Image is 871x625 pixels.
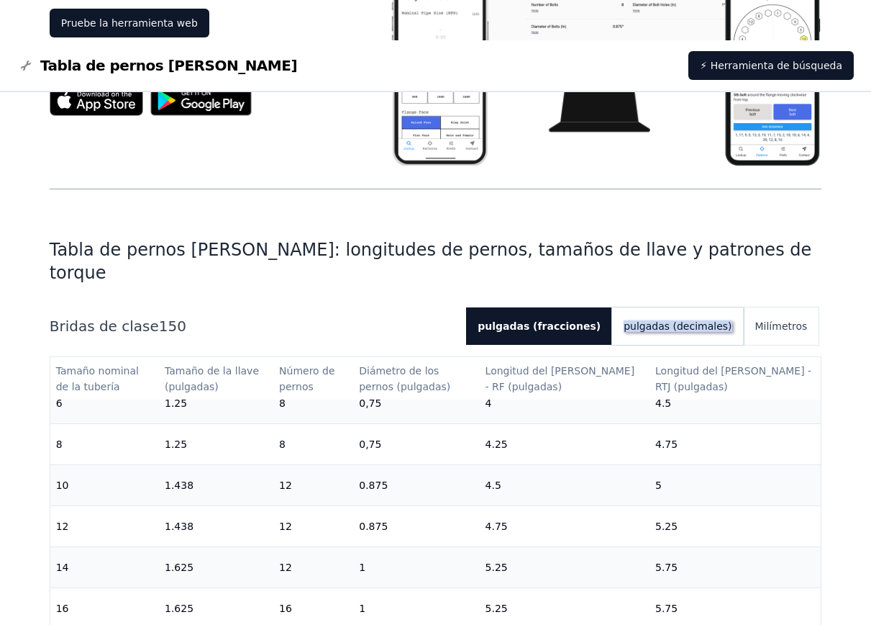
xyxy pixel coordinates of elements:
font: 16 [56,603,69,614]
font: 12 [279,480,292,491]
font: 1.25 [165,397,187,409]
a: ⚡ Herramienta de búsqueda [688,51,854,80]
font: 150 [159,318,186,335]
font: 8 [279,439,286,450]
font: 8 [56,439,63,450]
th: Longitud del perno - RTJ (pulgadas) [649,357,821,400]
th: Tamaño nominal de la tubería [50,357,159,400]
font: 6 [56,397,63,409]
button: pulgadas (fracciones) [466,307,612,345]
font: 0.875 [359,480,388,491]
th: Diámetro de los pernos (pulgadas) [353,357,479,400]
font: 1.438 [165,521,193,532]
th: Tamaño de la llave (pulgadas) [159,357,273,400]
button: pulgadas (decimales) [612,307,743,345]
font: Tabla de pernos [PERSON_NAME]: longitudes de pernos, tamaños de llave y patrones de torque [50,240,812,283]
font: Diámetro de los pernos (pulgadas) [359,365,450,392]
font: 5.25 [485,603,508,614]
button: Milímetros [744,307,819,345]
font: 5 [655,480,662,491]
font: Bridas de clase [50,318,159,335]
font: Longitud del [PERSON_NAME] - RF (pulgadas) [485,365,638,392]
font: 4 [485,397,492,409]
font: 12 [279,562,292,573]
font: 16 [279,603,292,614]
font: Tamaño de la llave (pulgadas) [165,365,263,392]
font: Longitud del [PERSON_NAME] - RTJ (pulgadas) [655,365,815,392]
font: 5.25 [485,562,508,573]
font: 0,75 [359,397,381,409]
font: ⚡ Herramienta de búsqueda [700,60,842,71]
th: Longitud del perno - RF (pulgadas) [480,357,649,400]
font: 1.625 [165,603,193,614]
img: Insignia de la App Store para la aplicación Flange Bolt Chart [50,85,143,116]
font: pulgadas (fracciones) [478,320,601,332]
font: 1.438 [165,480,193,491]
font: Tabla de pernos [PERSON_NAME] [40,57,297,74]
font: 10 [56,480,69,491]
img: Consíguelo en Google Play [143,78,260,123]
font: 5.75 [655,562,678,573]
font: 4.75 [655,439,678,450]
font: 4.25 [485,439,508,450]
a: Pruebe la herramienta web [50,9,209,37]
a: Gráfico de logotipos de pernos de bridaTabla de pernos [PERSON_NAME] [17,55,297,76]
font: 4.5 [655,397,671,409]
font: 5.25 [655,521,678,532]
font: 0,75 [359,439,381,450]
th: Número de pernos [273,357,353,400]
font: 1.25 [165,439,187,450]
font: 1 [359,562,365,573]
font: 12 [279,521,292,532]
font: 14 [56,562,69,573]
font: 5.75 [655,603,678,614]
font: 4.75 [485,521,508,532]
font: Pruebe la herramienta web [61,17,198,29]
font: 1 [359,603,365,614]
font: 4.5 [485,480,501,491]
font: Milímetros [755,320,808,332]
font: 8 [279,397,286,409]
font: 0.875 [359,521,388,532]
font: pulgadas (decimales) [624,320,731,332]
font: Tamaño nominal de la tubería [56,365,142,392]
font: Número de pernos [279,365,338,392]
img: Gráfico de logotipos de pernos de brida [17,57,35,74]
font: 1.625 [165,562,193,573]
font: 12 [56,521,69,532]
